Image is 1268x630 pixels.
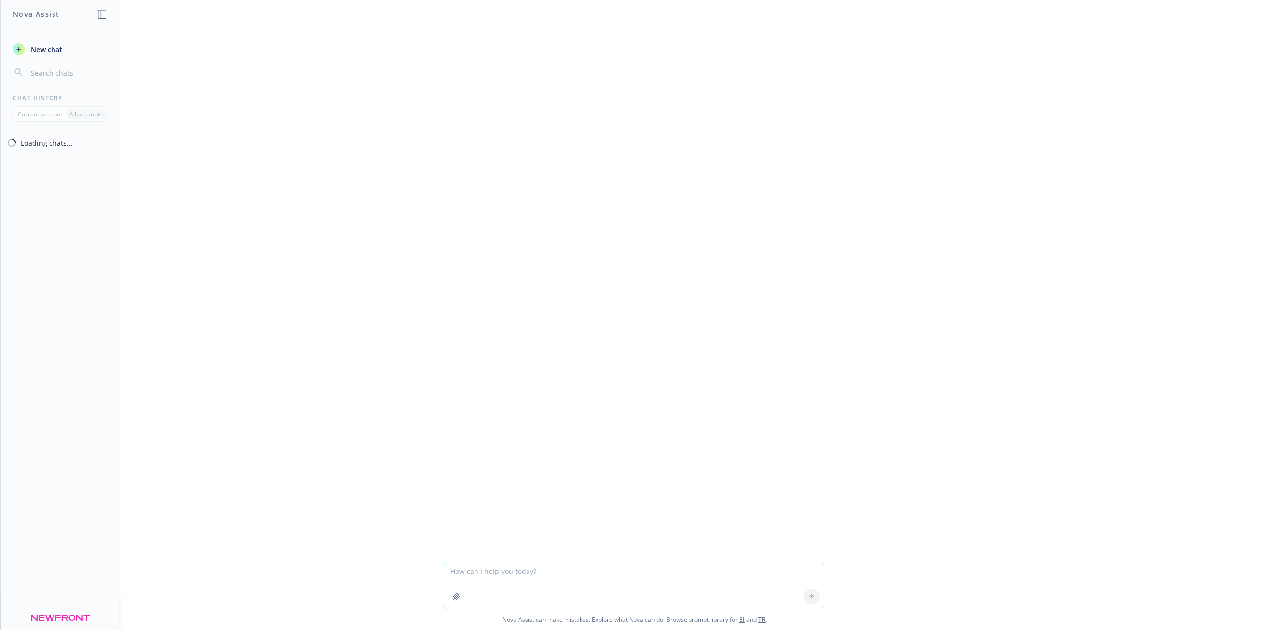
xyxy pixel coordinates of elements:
a: TR [758,615,766,624]
span: New chat [29,44,62,55]
button: New chat [9,40,111,58]
h1: Nova Assist [13,9,59,19]
div: Chat History [1,94,119,102]
p: All accounts [69,110,103,118]
p: Current account [18,110,62,118]
a: BI [739,615,745,624]
button: Loading chats... [1,134,119,152]
span: Nova Assist can make mistakes. Explore what Nova can do: Browse prompt library for and [4,609,1264,630]
input: Search chats [29,66,107,80]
